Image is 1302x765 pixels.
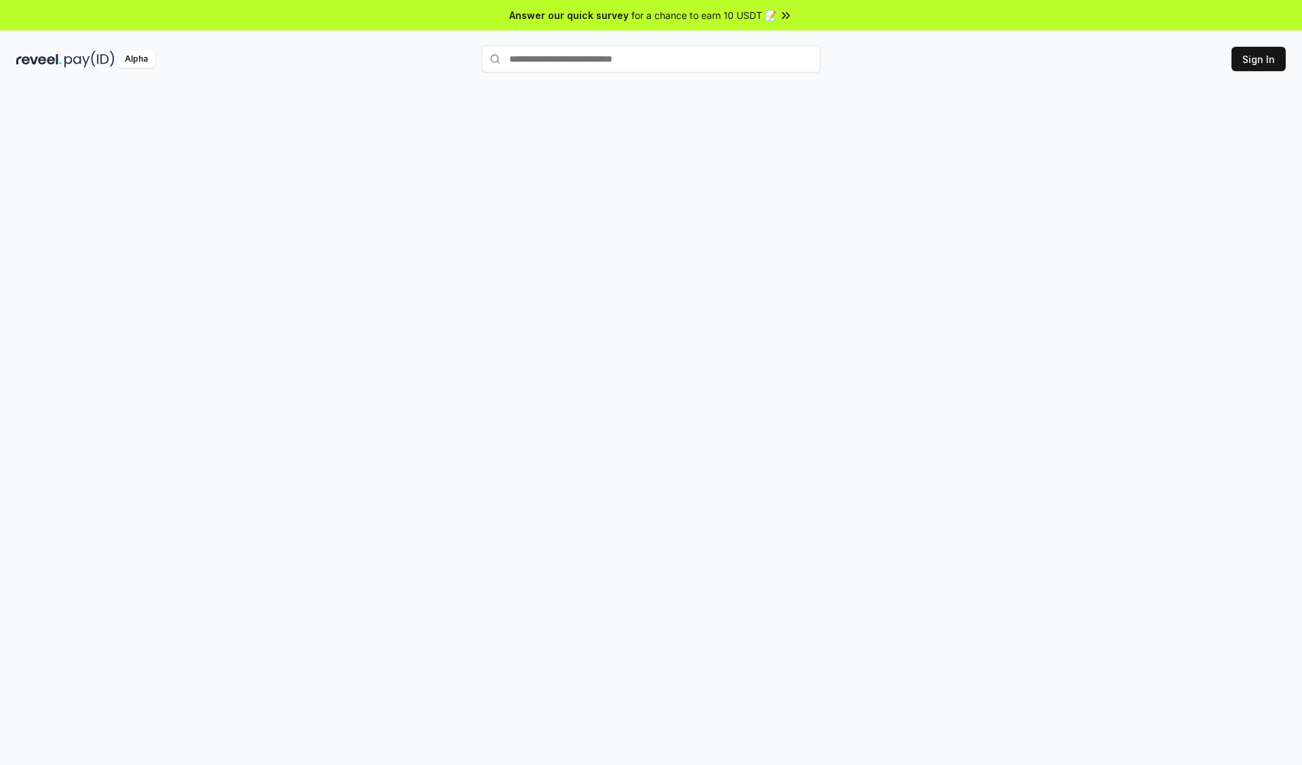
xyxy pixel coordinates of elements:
img: reveel_dark [16,51,62,68]
img: pay_id [64,51,115,68]
span: for a chance to earn 10 USDT 📝 [631,8,776,22]
span: Answer our quick survey [509,8,629,22]
button: Sign In [1231,47,1286,71]
div: Alpha [117,51,155,68]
